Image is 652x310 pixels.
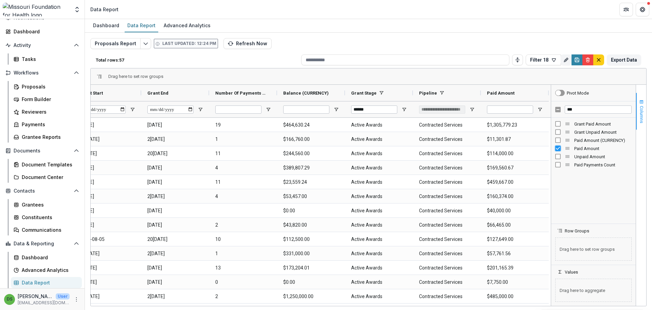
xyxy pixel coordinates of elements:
button: Open Data & Reporting [3,238,82,249]
span: Drag here to set row groups [108,74,163,79]
div: Data Report [22,279,76,286]
span: Grant End [147,91,168,96]
span: Active Awards [351,247,407,261]
span: Contracted Services [419,204,475,218]
div: Document Center [22,174,76,181]
input: Filter Columns Input [565,105,632,114]
button: Open Workflows [3,67,82,78]
span: $166,760.00 [283,132,339,146]
span: Active Awards [351,161,407,175]
div: Grantees [22,201,76,208]
span: Number Of Payments (SHORT_TEXT) [215,91,266,96]
a: Tasks [11,53,82,65]
span: Paid Amount [574,146,632,151]
span: Active Awards [351,275,407,289]
span: 2024-08-05 [79,232,135,246]
span: Contracted Services [419,175,475,189]
nav: breadcrumb [88,4,121,14]
span: Contracted Services [419,190,475,203]
span: 20[DATE] [79,290,135,304]
span: 20[DATE] [147,232,203,246]
input: Grant Start Filter Input [79,105,126,114]
a: Data Report [125,19,158,32]
button: Refresh Now [223,38,272,49]
span: Drag here to set row groups [555,238,632,261]
span: [DATE] [79,218,135,232]
span: Active Awards [351,175,407,189]
div: Deena Lauver Scotti [7,297,13,301]
span: Contracted Services [419,147,475,161]
span: Grant Unpaid Amount [574,130,632,135]
button: Open Filter Menu [401,107,407,112]
a: Payments [11,119,82,130]
span: 11 [215,147,271,161]
span: 2[DATE] [147,290,203,304]
input: Grant End Filter Input [147,105,194,114]
button: Get Help [636,3,649,16]
span: Active Awards [351,290,407,304]
input: Balance (CURRENCY) Filter Input [283,105,329,114]
span: [DATE] [79,161,135,175]
span: Drag here to aggregate [555,279,632,302]
span: $0.00 [283,275,339,289]
span: 4 [215,161,271,175]
a: Advanced Analytics [11,264,82,276]
span: 2[DATE] [147,190,203,203]
div: Communications [22,226,76,233]
p: User [56,293,70,299]
span: $1,250,000.00 [283,290,339,304]
span: $114,000.00 [487,147,543,161]
input: Paid Amount Filter Input [487,105,533,114]
span: Paid Amount [487,91,514,96]
span: [DATE] [147,175,203,189]
span: 0 [215,275,271,289]
span: $389,807.29 [283,161,339,175]
span: Active Awards [351,261,407,275]
span: $160,374.00 [487,190,543,203]
span: $127,649.00 [487,232,543,246]
span: Contracted Services [419,247,475,261]
span: Grant Start [79,91,103,96]
span: 10 [215,232,271,246]
button: Open entity switcher [72,3,82,16]
span: Row Groups [565,228,589,233]
span: Data & Reporting [14,241,71,247]
p: Last updated: 12:24 PM [162,40,216,47]
span: 2 [215,290,271,304]
span: $169,560.67 [487,161,543,175]
span: $0.00 [283,204,339,218]
button: Open Filter Menu [537,107,543,112]
span: Balance (CURRENCY) [283,91,329,96]
span: 2[DATE] [79,261,135,275]
a: Dashboard [11,252,82,263]
button: Proposals Report [90,38,141,49]
span: 4 [215,190,271,203]
span: $23,559.24 [283,175,339,189]
button: Open Filter Menu [130,107,135,112]
span: Columns [639,106,644,123]
span: $53,457.00 [283,190,339,203]
span: $7,750.00 [487,275,543,289]
button: Open Filter Menu [333,107,339,112]
a: Reviewers [11,106,82,117]
span: Active Awards [351,147,407,161]
a: Grantees [11,199,82,210]
span: [DATE] [147,261,203,275]
a: Grantee Reports [11,131,82,143]
button: Edit selected report [140,38,151,49]
span: 1 [215,247,271,261]
span: $331,000.00 [283,247,339,261]
div: Grant Paid Amount Column [551,120,636,128]
a: Constituents [11,212,82,223]
button: Open Filter Menu [198,107,203,112]
button: Open Documents [3,145,82,156]
div: Reviewers [22,108,76,115]
button: Open Contacts [3,185,82,196]
span: Pipeline [419,91,437,96]
button: Filter 18 [526,54,561,65]
span: Contracted Services [419,261,475,275]
button: Save [572,54,582,65]
a: Document Templates [11,159,82,170]
span: Contacts [14,188,71,194]
span: Active Awards [351,218,407,232]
